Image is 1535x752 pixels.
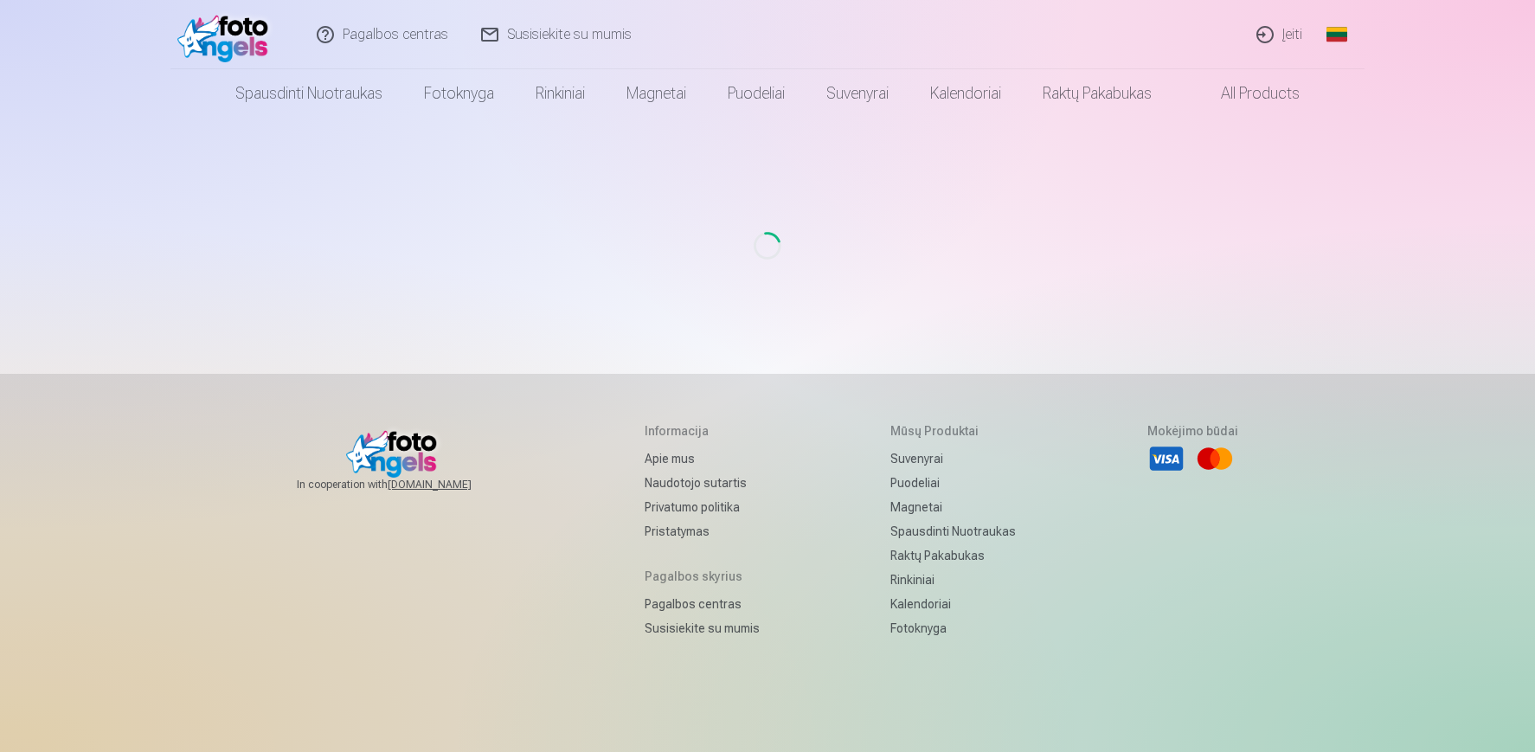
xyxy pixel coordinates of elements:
[890,422,1016,440] h5: Mūsų produktai
[645,495,760,519] a: Privatumo politika
[909,69,1022,118] a: Kalendoriai
[215,69,403,118] a: Spausdinti nuotraukas
[645,519,760,543] a: Pristatymas
[645,471,760,495] a: Naudotojo sutartis
[403,69,515,118] a: Fotoknyga
[177,7,277,62] img: /fa2
[890,519,1016,543] a: Spausdinti nuotraukas
[1147,422,1238,440] h5: Mokėjimo būdai
[1147,440,1185,478] li: Visa
[890,447,1016,471] a: Suvenyrai
[890,568,1016,592] a: Rinkiniai
[515,69,606,118] a: Rinkiniai
[1022,69,1172,118] a: Raktų pakabukas
[890,616,1016,640] a: Fotoknyga
[645,422,760,440] h5: Informacija
[645,447,760,471] a: Apie mus
[890,495,1016,519] a: Magnetai
[606,69,707,118] a: Magnetai
[645,568,760,585] h5: Pagalbos skyrius
[297,478,513,492] span: In cooperation with
[890,543,1016,568] a: Raktų pakabukas
[1196,440,1234,478] li: Mastercard
[890,471,1016,495] a: Puodeliai
[707,69,806,118] a: Puodeliai
[806,69,909,118] a: Suvenyrai
[645,592,760,616] a: Pagalbos centras
[890,592,1016,616] a: Kalendoriai
[645,616,760,640] a: Susisiekite su mumis
[388,478,513,492] a: [DOMAIN_NAME]
[1172,69,1320,118] a: All products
